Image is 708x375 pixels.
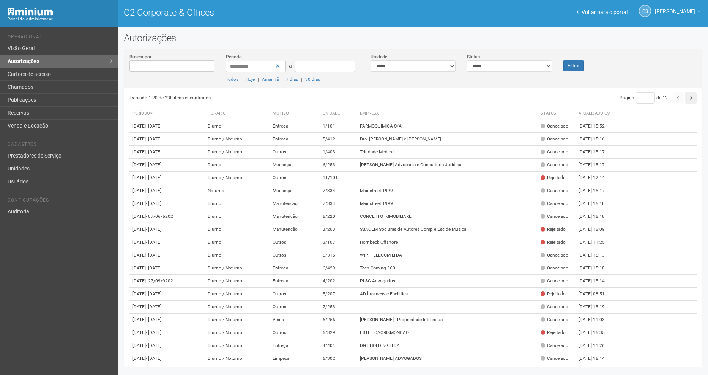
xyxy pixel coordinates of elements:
[205,262,270,275] td: Diurno / Noturno
[129,54,151,60] label: Buscar por
[320,339,357,352] td: 4/401
[205,326,270,339] td: Diurno / Noturno
[146,330,161,335] span: - [DATE]
[205,197,270,210] td: Diurno
[129,249,205,262] td: [DATE]
[357,146,538,159] td: Trindade Medical
[320,301,357,314] td: 7/253
[320,133,357,146] td: 5/412
[301,77,302,82] span: |
[576,275,617,288] td: [DATE] 15:14
[576,326,617,339] td: [DATE] 15:35
[146,304,161,309] span: - [DATE]
[146,149,161,154] span: - [DATE]
[576,352,617,365] td: [DATE] 15:14
[129,159,205,172] td: [DATE]
[576,120,617,133] td: [DATE] 15:52
[241,77,243,82] span: |
[576,107,617,120] th: Atualizado em
[320,326,357,339] td: 6/329
[129,146,205,159] td: [DATE]
[205,172,270,184] td: Diurno / Noturno
[129,262,205,275] td: [DATE]
[563,60,584,71] button: Filtrar
[320,159,357,172] td: 6/253
[205,107,270,120] th: Horário
[371,54,387,60] label: Unidade
[541,304,568,310] div: Cancelado
[541,123,568,129] div: Cancelado
[205,236,270,249] td: Diurno
[270,120,320,133] td: Entrega
[129,339,205,352] td: [DATE]
[541,278,568,284] div: Cancelado
[541,200,568,207] div: Cancelado
[270,275,320,288] td: Entrega
[357,339,538,352] td: DGT HOLDING LTDA
[146,278,173,284] span: - 27/09/9202
[357,352,538,365] td: [PERSON_NAME] ADVOGADOS
[576,210,617,223] td: [DATE] 15:18
[270,197,320,210] td: Manutenção
[129,314,205,326] td: [DATE]
[226,54,242,60] label: Período
[8,34,112,42] li: Operacional
[541,162,568,168] div: Cancelado
[8,8,53,16] img: Minium
[270,249,320,262] td: Outros
[467,54,480,60] label: Status
[129,172,205,184] td: [DATE]
[357,184,538,197] td: Mainstreet 1999
[541,317,568,323] div: Cancelado
[357,314,538,326] td: [PERSON_NAME] - Propriedade Intelectual
[320,184,357,197] td: 7/334
[129,120,205,133] td: [DATE]
[620,95,668,101] span: Página de 12
[270,210,320,223] td: Manutenção
[270,107,320,120] th: Motivo
[270,133,320,146] td: Entrega
[320,107,357,120] th: Unidade
[357,197,538,210] td: Mainstreet 1999
[124,32,702,44] h2: Autorizações
[270,184,320,197] td: Mudança
[129,184,205,197] td: [DATE]
[357,107,538,120] th: Empresa
[576,172,617,184] td: [DATE] 12:14
[357,210,538,223] td: CONCETTO IMMOBILIARE
[129,107,205,120] th: Período
[541,175,566,181] div: Rejeitado
[576,339,617,352] td: [DATE] 11:26
[270,301,320,314] td: Outros
[146,214,173,219] span: - 07/06/5202
[146,227,161,232] span: - [DATE]
[146,201,161,206] span: - [DATE]
[205,339,270,352] td: Diurno / Noturno
[576,288,617,301] td: [DATE] 08:51
[576,133,617,146] td: [DATE] 15:16
[320,197,357,210] td: 7/334
[129,275,205,288] td: [DATE]
[357,223,538,236] td: SBACEM Soc Bras de Autores Comp e Esc de Música
[270,326,320,339] td: Outros
[576,301,617,314] td: [DATE] 15:19
[258,77,259,82] span: |
[146,252,161,258] span: - [DATE]
[541,342,568,349] div: Cancelado
[639,5,651,17] a: GS
[270,159,320,172] td: Mudança
[262,77,279,82] a: Amanhã
[576,146,617,159] td: [DATE] 15:17
[357,120,538,133] td: FARMOQUIMICA S/A
[205,159,270,172] td: Diurno
[286,77,298,82] a: 7 dias
[270,146,320,159] td: Outros
[320,210,357,223] td: 5/220
[576,184,617,197] td: [DATE] 15:17
[541,187,568,194] div: Cancelado
[124,8,407,17] h1: O2 Corporate & Offices
[146,162,161,167] span: - [DATE]
[129,210,205,223] td: [DATE]
[320,249,357,262] td: 6/315
[357,288,538,301] td: AD business e Facilities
